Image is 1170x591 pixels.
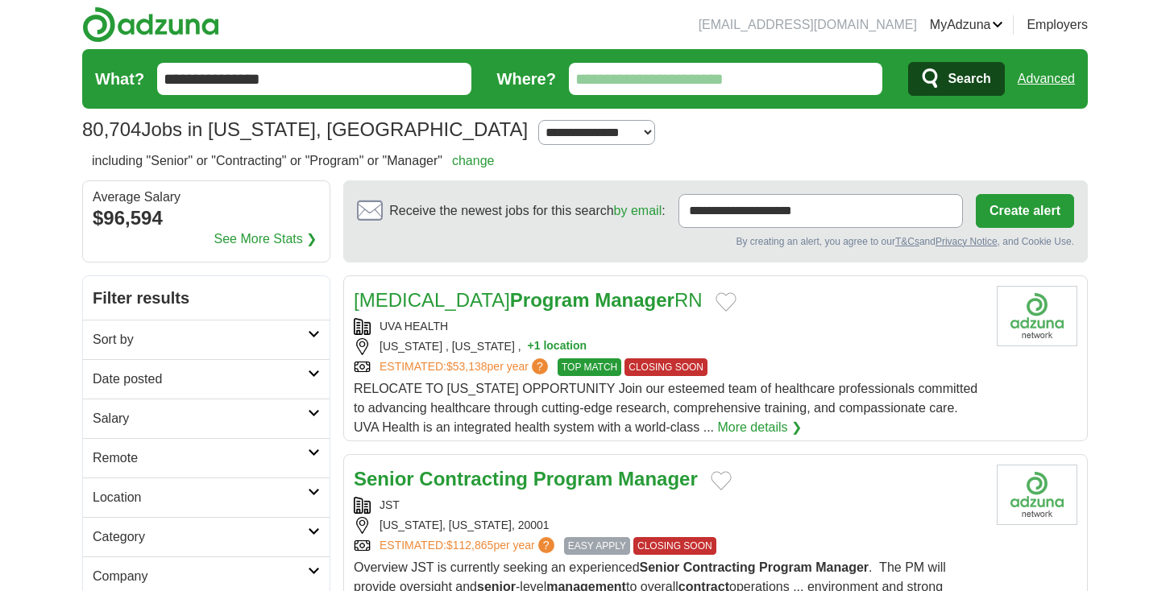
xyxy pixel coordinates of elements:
strong: Manager [815,560,869,574]
span: 80,704 [82,115,141,144]
h2: Salary [93,409,308,428]
strong: Contracting [419,468,528,490]
h2: Filter results [83,276,330,320]
a: Sort by [83,320,330,359]
a: T&Cs [895,236,919,247]
button: Search [908,62,1004,96]
a: Remote [83,438,330,477]
a: Advanced [1018,63,1075,95]
button: Add to favorite jobs [716,292,736,312]
img: UVA Health System logo [997,286,1077,346]
span: ? [538,537,554,553]
a: UVA HEALTH [380,320,448,333]
span: EASY APPLY [564,537,630,555]
div: By creating an alert, you agree to our and , and Cookie Use. [357,234,1074,249]
a: Employers [1027,15,1088,35]
h2: Category [93,527,308,547]
li: [EMAIL_ADDRESS][DOMAIN_NAME] [699,15,917,35]
span: $112,865 [446,539,493,552]
span: RELOCATE TO [US_STATE] OPPORTUNITY Join our esteemed team of healthcare professionals committed t... [354,382,977,434]
strong: Senior [640,560,680,574]
a: Date posted [83,359,330,399]
strong: Program [533,468,613,490]
span: Search [948,63,990,95]
span: CLOSING SOON [633,537,716,555]
label: What? [95,67,144,91]
h2: Location [93,488,308,507]
span: $53,138 [446,360,487,373]
a: Category [83,517,330,556]
a: Location [83,477,330,517]
strong: Senior [354,468,414,490]
button: Create alert [976,194,1074,228]
h2: Sort by [93,330,308,349]
img: Company logo [997,465,1077,525]
button: +1 location [528,338,587,355]
span: CLOSING SOON [624,358,707,376]
button: Add to favorite jobs [711,471,732,490]
span: + [528,338,534,355]
div: $96,594 [93,204,320,233]
img: Adzuna logo [82,6,219,43]
a: MyAdzuna [930,15,1004,35]
strong: Program [510,289,590,311]
div: [US_STATE], [US_STATE], 20001 [354,517,984,534]
strong: Program [759,560,812,574]
a: Senior Contracting Program Manager [354,468,698,490]
h2: Company [93,567,308,586]
a: by email [614,204,662,217]
a: change [452,154,495,167]
a: [MEDICAL_DATA]Program ManagerRN [354,289,703,311]
h2: including "Senior" or "Contracting" or "Program" or "Manager" [92,151,494,171]
strong: Contracting [683,560,756,574]
span: Receive the newest jobs for this search : [389,201,665,221]
h2: Date posted [93,370,308,389]
a: Salary [83,399,330,438]
label: Where? [497,67,556,91]
h1: Jobs in [US_STATE], [GEOGRAPHIC_DATA] [82,118,528,140]
a: ESTIMATED:$112,865per year? [380,537,558,555]
strong: Manager [595,289,674,311]
a: Privacy Notice [936,236,998,247]
span: ? [532,358,548,374]
div: [US_STATE] , [US_STATE] , [354,338,984,355]
a: ESTIMATED:$53,138per year? [380,358,551,376]
strong: Manager [618,468,698,490]
h2: Remote [93,448,308,468]
div: Average Salary [93,191,320,204]
div: JST [354,497,984,514]
a: More details ❯ [717,418,802,437]
span: TOP MATCH [558,358,621,376]
a: See More Stats ❯ [214,229,317,249]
